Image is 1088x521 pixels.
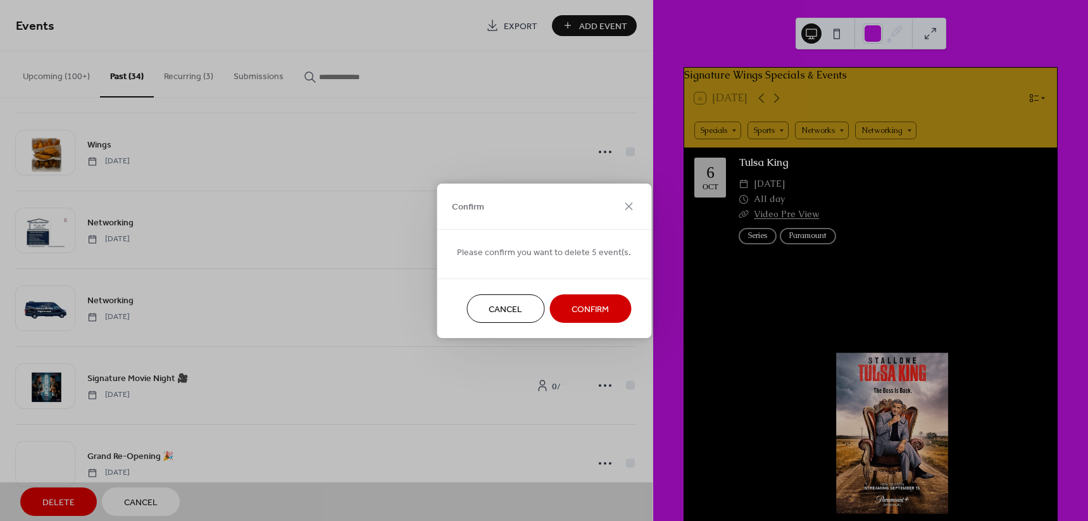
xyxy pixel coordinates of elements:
span: Confirm [452,201,484,214]
span: Please confirm you want to delete 5 event(s. [457,246,631,259]
span: Confirm [572,303,609,316]
button: Cancel [466,294,544,323]
span: Cancel [489,303,522,316]
button: Confirm [549,294,631,323]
